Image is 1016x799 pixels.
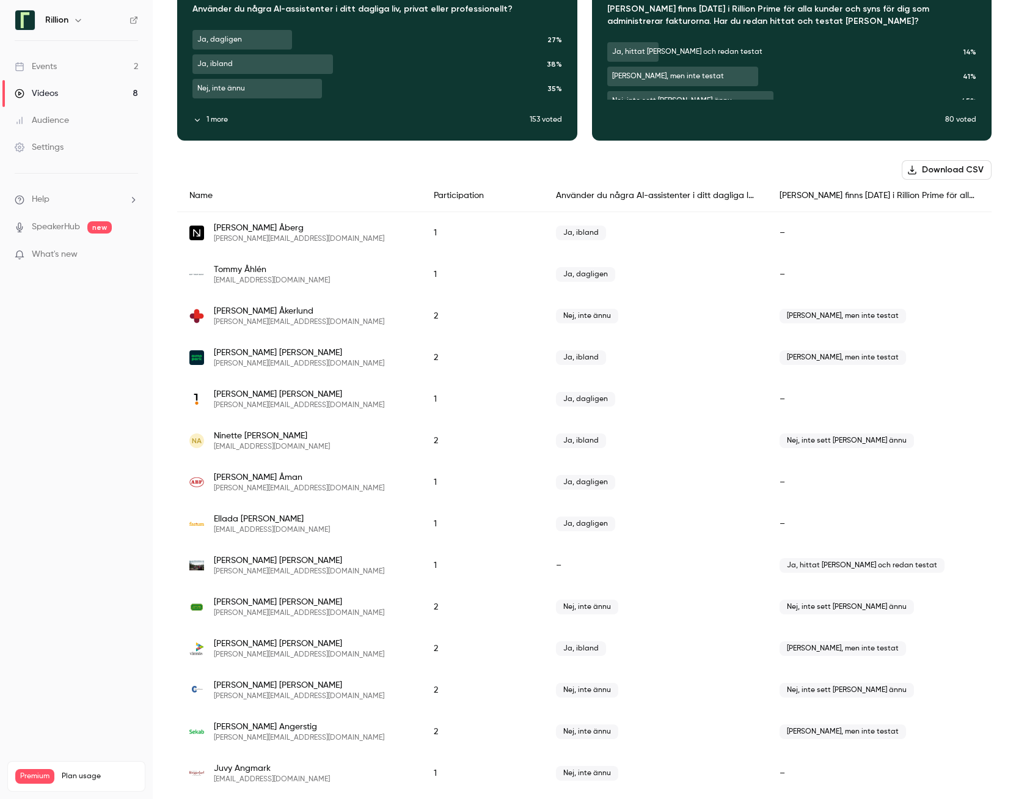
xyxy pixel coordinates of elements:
span: Ja, hittat [PERSON_NAME] och redan testat [780,558,945,573]
span: Plan usage [62,771,137,781]
iframe: Noticeable Trigger [123,249,138,260]
span: new [87,221,112,234]
div: Events [15,61,57,73]
span: Ellada [PERSON_NAME] [214,513,330,525]
img: aimopark.se [189,350,204,365]
div: tommy.ahlen@gotyourback.se [177,254,992,295]
div: Använder du några AI-assistenter i ditt dagliga liv, privat eller professionellt? [544,180,768,212]
div: [PERSON_NAME] finns [DATE] i Rillion Prime för alla kunder och syns för dig som administrerar fak... [767,180,992,212]
div: – [767,753,992,794]
span: [PERSON_NAME] Angerstig [214,721,384,733]
div: 2 [422,628,544,669]
span: [PERSON_NAME][EMAIL_ADDRESS][DOMAIN_NAME] [214,733,384,743]
div: 1 [422,462,544,503]
div: jenny.angerstig@sekab.com [177,711,992,753]
span: [PERSON_NAME] [PERSON_NAME] [214,679,384,691]
span: [PERSON_NAME][EMAIL_ADDRESS][DOMAIN_NAME] [214,567,384,576]
span: [PERSON_NAME] Åman [214,471,384,484]
span: [PERSON_NAME] Åkerlund [214,305,384,317]
div: – [767,254,992,295]
span: [PERSON_NAME][EMAIL_ADDRESS][DOMAIN_NAME] [214,691,384,701]
div: – [767,462,992,503]
span: Ja, dagligen [556,517,615,531]
div: 1 [422,378,544,420]
span: [PERSON_NAME][EMAIL_ADDRESS][DOMAIN_NAME] [214,608,384,618]
span: [PERSON_NAME] [PERSON_NAME] [214,347,384,359]
div: jessica.akerlund@stockholmssjukhem.se [177,295,992,337]
span: Nej, inte sett [PERSON_NAME] ännu [780,683,914,698]
div: suzanne.andersson@campuspharma.se [177,669,992,711]
div: ninette.almqvist@sigi.com [177,420,992,462]
div: 1 [422,212,544,254]
div: johan.aman@abf.se [177,462,992,503]
span: [PERSON_NAME] Åberg [214,222,384,234]
div: 1 [422,503,544,545]
span: [PERSON_NAME], men inte testat [780,309,906,323]
span: Nej, inte ännu [556,683,618,698]
div: 1 [422,753,544,794]
span: Nej, inte sett [PERSON_NAME] ännu [780,600,914,614]
span: Ninette [PERSON_NAME] [214,430,330,442]
span: [PERSON_NAME][EMAIL_ADDRESS][DOMAIN_NAME] [214,650,384,660]
div: 2 [422,711,544,753]
div: – [767,503,992,545]
div: 1 [422,545,544,586]
span: Nej, inte ännu [556,309,618,323]
span: [PERSON_NAME][EMAIL_ADDRESS][DOMAIN_NAME] [214,484,384,493]
span: [PERSON_NAME][EMAIL_ADDRESS][DOMAIN_NAME] [214,359,384,369]
img: sekab.com [189,724,204,739]
span: Nej, inte ännu [556,766,618,781]
div: Audience [15,114,69,127]
button: Download CSV [902,160,992,180]
span: Nej, inte ännu [556,600,618,614]
span: [PERSON_NAME] [PERSON_NAME] [214,638,384,650]
div: kristin.andersson@systembolaget.se [177,586,992,628]
img: systembolaget.se [189,600,204,614]
div: 1 [422,254,544,295]
div: sara.andersson@vannas.se [177,628,992,669]
span: [EMAIL_ADDRESS][DOMAIN_NAME] [214,442,330,452]
span: [PERSON_NAME], men inte testat [780,350,906,365]
img: normative.io [189,226,204,240]
span: [EMAIL_ADDRESS][DOMAIN_NAME] [214,276,330,285]
span: Ja, ibland [556,226,606,240]
div: 2 [422,295,544,337]
img: abf.se [189,475,204,490]
div: Participation [422,180,544,212]
span: Nej, inte ännu [556,724,618,739]
span: Ja, ibland [556,641,606,656]
span: [PERSON_NAME][EMAIL_ADDRESS][DOMAIN_NAME] [214,234,384,244]
span: [PERSON_NAME] [PERSON_NAME] [214,554,384,567]
img: birgerjarl.se [189,766,204,781]
div: Videos [15,87,58,100]
span: Ja, dagligen [556,267,615,282]
span: Ja, ibland [556,350,606,365]
li: help-dropdown-opener [15,193,138,206]
span: [EMAIL_ADDRESS][DOMAIN_NAME] [214,775,330,784]
img: stockholmssjukhem.se [189,309,204,323]
div: – [767,378,992,420]
span: [PERSON_NAME][EMAIL_ADDRESS][DOMAIN_NAME] [214,317,384,327]
span: Help [32,193,49,206]
div: carl.akerman@aimopark.se [177,337,992,378]
div: ellada.anastasiadou@fastum.se [177,503,992,545]
img: Rillion [15,10,35,30]
span: Nej, inte sett [PERSON_NAME] ännu [780,433,914,448]
div: Name [177,180,422,212]
div: 2 [422,420,544,462]
a: SpeakerHub [32,221,80,234]
span: [PERSON_NAME], men inte testat [780,724,906,739]
button: 1 more [192,114,530,125]
span: [EMAIL_ADDRESS][DOMAIN_NAME] [214,525,330,535]
img: vannas.se [189,641,204,656]
div: 2 [422,586,544,628]
span: Ja, ibland [556,433,606,448]
div: jenny.andersson@komatsuforest.com [177,545,992,586]
img: ledarna.se [189,392,204,407]
span: Premium [15,769,54,784]
div: Settings [15,141,64,153]
img: komatsuforest.com [189,561,204,570]
img: gotyourback.se [189,267,204,282]
h6: Rillion [45,14,68,26]
div: – [544,545,768,586]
